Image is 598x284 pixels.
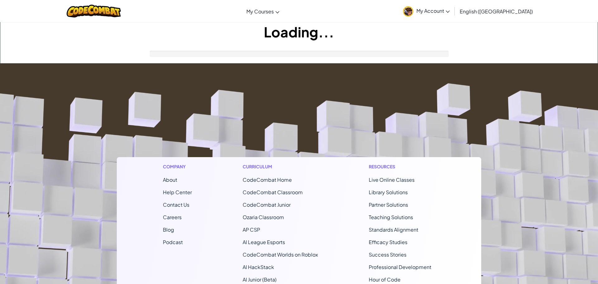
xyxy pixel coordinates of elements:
a: AI League Esports [243,239,285,245]
a: Hour of Code [369,276,401,283]
img: CodeCombat logo [67,5,121,17]
a: CodeCombat Worlds on Roblox [243,251,318,258]
a: Efficacy Studies [369,239,407,245]
span: English ([GEOGRAPHIC_DATA]) [460,8,533,15]
a: Library Solutions [369,189,408,195]
a: Live Online Classes [369,176,415,183]
a: Help Center [163,189,192,195]
span: Contact Us [163,201,189,208]
a: About [163,176,177,183]
a: My Account [400,1,453,21]
a: Success Stories [369,251,406,258]
a: English ([GEOGRAPHIC_DATA]) [457,3,536,20]
a: Professional Development [369,264,431,270]
a: My Courses [243,3,282,20]
h1: Resources [369,163,435,170]
h1: Curriculum [243,163,318,170]
span: CodeCombat Home [243,176,292,183]
a: AI Junior (Beta) [243,276,277,283]
a: Ozaria Classroom [243,214,284,220]
a: CodeCombat Junior [243,201,291,208]
a: Careers [163,214,182,220]
a: Partner Solutions [369,201,408,208]
a: Podcast [163,239,183,245]
h1: Company [163,163,192,170]
a: AP CSP [243,226,260,233]
h1: Loading... [0,22,598,41]
a: CodeCombat Classroom [243,189,303,195]
span: My Account [416,7,450,14]
a: Standards Alignment [369,226,418,233]
img: avatar [403,6,413,17]
a: AI HackStack [243,264,274,270]
a: Blog [163,226,174,233]
span: My Courses [246,8,274,15]
a: Teaching Solutions [369,214,413,220]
